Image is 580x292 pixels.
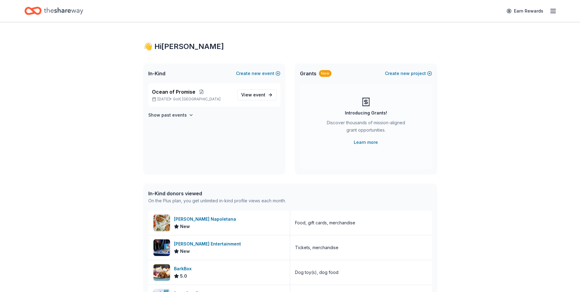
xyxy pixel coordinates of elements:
[236,70,280,77] button: Createnewevent
[401,70,410,77] span: new
[152,97,232,102] p: [DATE] •
[148,111,194,119] button: Show past events
[385,70,432,77] button: Createnewproject
[295,219,355,226] div: Food, gift cards, merchandise
[173,97,220,102] span: Golf, [GEOGRAPHIC_DATA]
[153,215,170,231] img: Image for Frank Pepe Pizzeria Napoletana
[152,88,195,95] span: Ocean of Promise
[153,264,170,281] img: Image for BarkBox
[148,111,187,119] h4: Show past events
[24,4,83,18] a: Home
[148,190,286,197] div: In-Kind donors viewed
[143,42,437,51] div: 👋 Hi [PERSON_NAME]
[324,119,408,136] div: Discover thousands of mission-aligned grant opportunities.
[241,91,265,99] span: View
[237,89,277,100] a: View event
[252,70,261,77] span: new
[148,70,165,77] span: In-Kind
[180,272,187,280] span: 5.0
[174,265,194,272] div: BarkBox
[148,197,286,204] div: On the Plus plan, you get unlimited in-kind profile views each month.
[174,215,238,223] div: [PERSON_NAME] Napoletana
[180,248,190,255] span: New
[174,240,243,248] div: [PERSON_NAME] Entertainment
[153,239,170,256] img: Image for Feld Entertainment
[295,244,338,251] div: Tickets, merchandise
[180,223,190,230] span: New
[253,92,265,97] span: event
[503,6,547,17] a: Earn Rewards
[300,70,316,77] span: Grants
[354,139,378,146] a: Learn more
[295,269,338,276] div: Dog toy(s), dog food
[319,70,331,77] div: New
[345,109,387,117] div: Introducing Grants!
